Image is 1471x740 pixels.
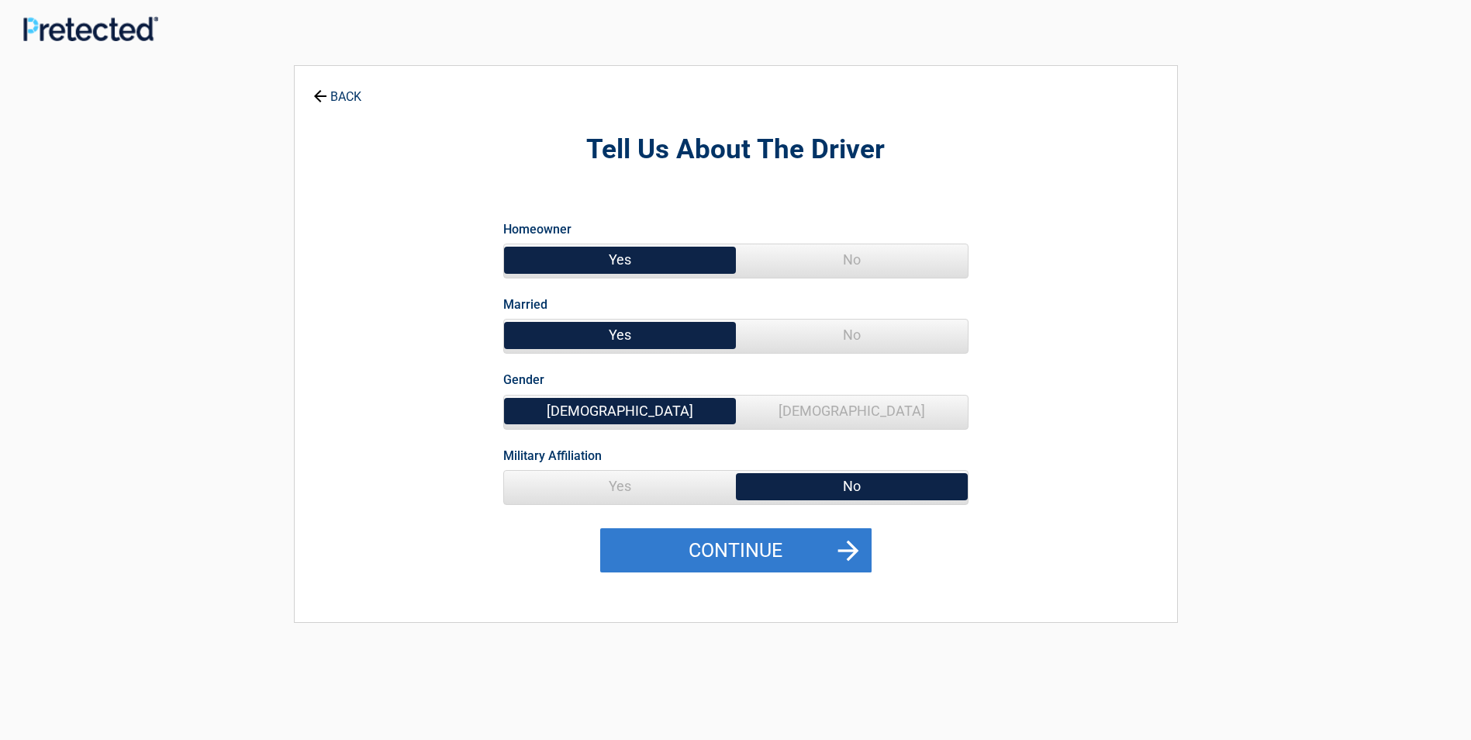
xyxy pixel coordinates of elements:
[736,244,968,275] span: No
[600,528,872,573] button: Continue
[380,132,1092,168] h2: Tell Us About The Driver
[504,396,736,427] span: [DEMOGRAPHIC_DATA]
[23,16,158,40] img: Main Logo
[736,396,968,427] span: [DEMOGRAPHIC_DATA]
[503,445,602,466] label: Military Affiliation
[503,294,547,315] label: Married
[310,76,364,103] a: BACK
[736,320,968,351] span: No
[504,471,736,502] span: Yes
[503,219,571,240] label: Homeowner
[736,471,968,502] span: No
[503,369,544,390] label: Gender
[504,320,736,351] span: Yes
[504,244,736,275] span: Yes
